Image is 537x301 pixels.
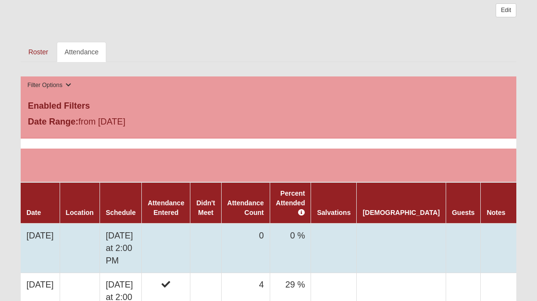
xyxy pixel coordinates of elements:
th: [DEMOGRAPHIC_DATA] [357,182,446,224]
a: Didn't Meet [196,199,215,216]
a: Date [26,209,41,216]
a: Attendance Count [227,199,264,216]
a: Notes [487,209,505,216]
th: Guests [446,182,480,224]
td: 0 % [270,224,311,273]
h4: Enabled Filters [28,101,509,112]
a: Attendance Entered [148,199,184,216]
a: Schedule [106,209,136,216]
a: Edit [496,3,516,17]
a: Attendance [57,42,106,62]
div: from [DATE] [21,115,186,131]
a: Percent Attended [276,189,305,216]
td: [DATE] [21,224,60,273]
a: Location [66,209,94,216]
th: Salvations [311,182,357,224]
td: 0 [221,224,270,273]
label: Date Range: [28,115,78,128]
a: Roster [21,42,56,62]
button: Filter Options [25,80,74,90]
td: [DATE] at 2:00 PM [100,224,141,273]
